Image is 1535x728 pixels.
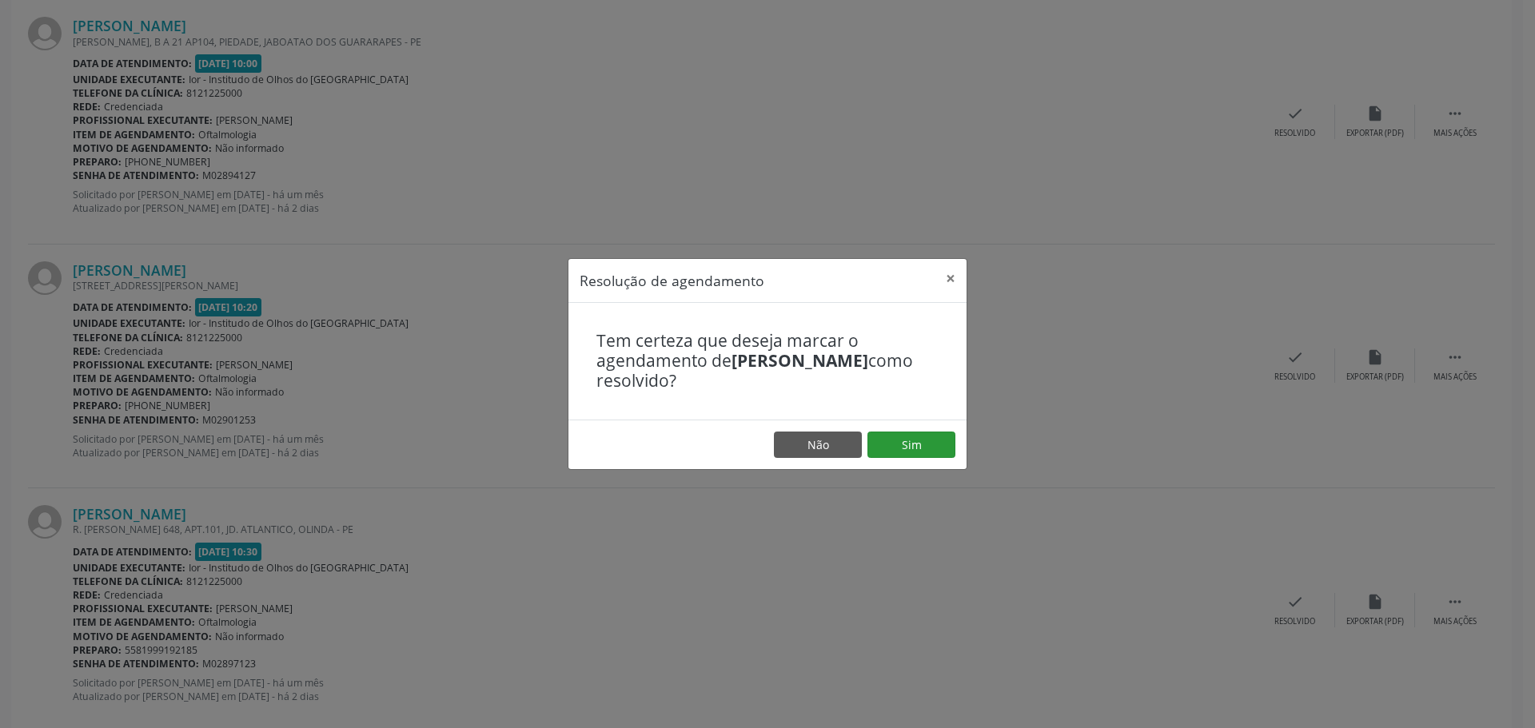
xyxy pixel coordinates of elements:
b: [PERSON_NAME] [732,349,868,372]
button: Sim [867,432,955,459]
h4: Tem certeza que deseja marcar o agendamento de como resolvido? [596,331,939,392]
h5: Resolução de agendamento [580,270,764,291]
button: Close [935,259,967,298]
button: Não [774,432,862,459]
